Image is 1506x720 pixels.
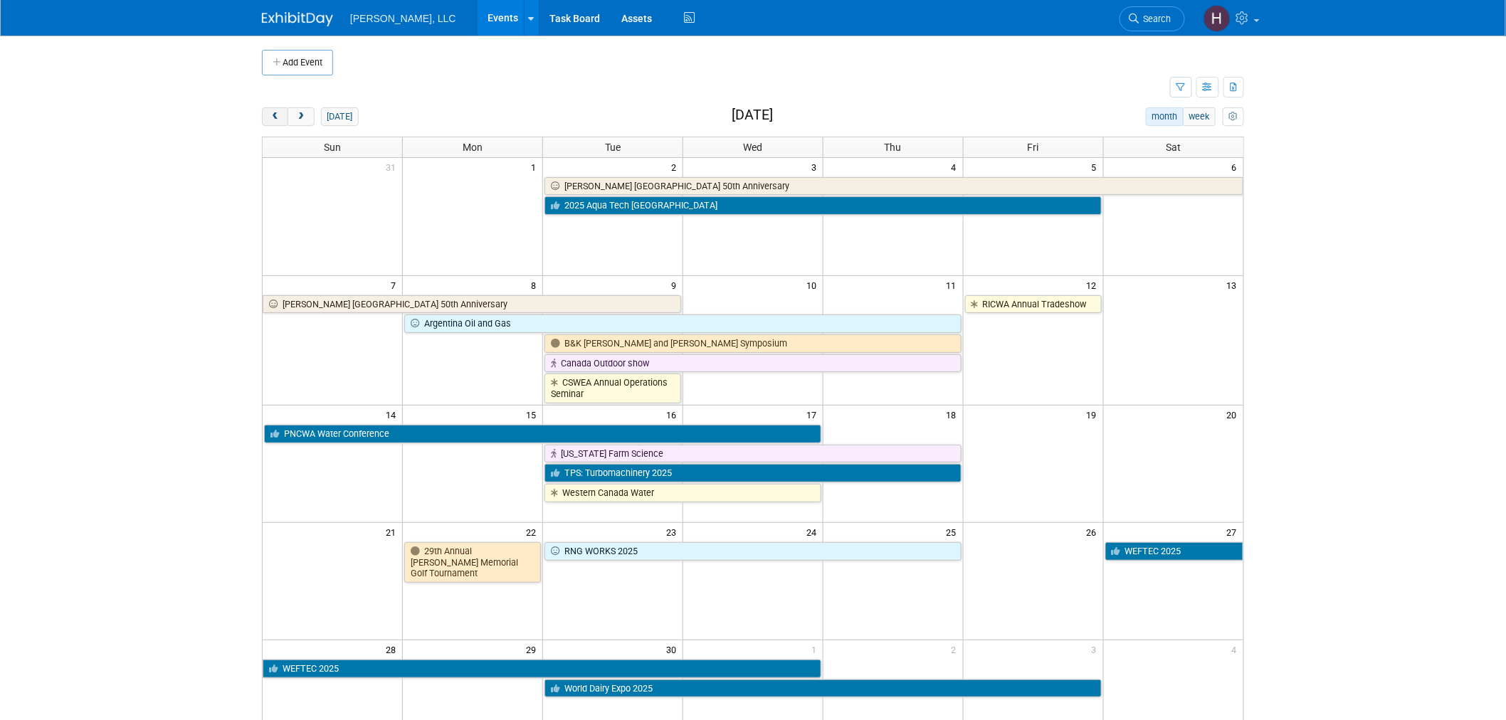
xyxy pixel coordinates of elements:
[1139,14,1171,24] span: Search
[544,679,1101,698] a: World Dairy Expo 2025
[530,276,542,294] span: 8
[732,107,773,123] h2: [DATE]
[605,142,621,153] span: Tue
[950,640,963,658] span: 2
[262,50,333,75] button: Add Event
[1223,107,1244,126] button: myCustomButton
[1146,107,1184,126] button: month
[321,107,359,126] button: [DATE]
[544,374,681,403] a: CSWEA Annual Operations Seminar
[1226,523,1243,541] span: 27
[525,640,542,658] span: 29
[1226,406,1243,423] span: 20
[288,107,314,126] button: next
[810,640,823,658] span: 1
[1231,640,1243,658] span: 4
[805,406,823,423] span: 17
[324,142,341,153] span: Sun
[1028,142,1039,153] span: Fri
[1120,6,1185,31] a: Search
[544,542,962,561] a: RNG WORKS 2025
[384,406,402,423] span: 14
[525,406,542,423] span: 15
[544,334,962,353] a: B&K [PERSON_NAME] and [PERSON_NAME] Symposium
[743,142,762,153] span: Wed
[463,142,483,153] span: Mon
[945,406,963,423] span: 18
[404,314,961,333] a: Argentina Oil and Gas
[670,276,683,294] span: 9
[810,158,823,176] span: 3
[263,660,821,678] a: WEFTEC 2025
[1183,107,1216,126] button: week
[384,158,402,176] span: 31
[950,158,963,176] span: 4
[544,177,1243,196] a: [PERSON_NAME] [GEOGRAPHIC_DATA] 50th Anniversary
[404,542,541,583] a: 29th Annual [PERSON_NAME] Memorial Golf Tournament
[1105,542,1243,561] a: WEFTEC 2025
[544,484,821,502] a: Western Canada Water
[1204,5,1231,32] img: Hannah Mulholland
[1226,276,1243,294] span: 13
[530,158,542,176] span: 1
[1090,640,1103,658] span: 3
[262,107,288,126] button: prev
[1085,276,1103,294] span: 12
[665,406,683,423] span: 16
[1166,142,1181,153] span: Sat
[1085,406,1103,423] span: 19
[945,523,963,541] span: 25
[544,445,962,463] a: [US_STATE] Farm Science
[384,523,402,541] span: 21
[544,196,1101,215] a: 2025 Aqua Tech [GEOGRAPHIC_DATA]
[1231,158,1243,176] span: 6
[350,13,456,24] span: [PERSON_NAME], LLC
[885,142,902,153] span: Thu
[262,12,333,26] img: ExhibitDay
[945,276,963,294] span: 11
[544,354,962,373] a: Canada Outdoor show
[389,276,402,294] span: 7
[805,523,823,541] span: 24
[965,295,1102,314] a: RICWA Annual Tradeshow
[670,158,683,176] span: 2
[665,523,683,541] span: 23
[665,640,683,658] span: 30
[1085,523,1103,541] span: 26
[1090,158,1103,176] span: 5
[544,464,962,482] a: TPS: Turbomachinery 2025
[805,276,823,294] span: 10
[525,523,542,541] span: 22
[264,425,821,443] a: PNCWA Water Conference
[263,295,681,314] a: [PERSON_NAME] [GEOGRAPHIC_DATA] 50th Anniversary
[384,640,402,658] span: 28
[1228,112,1238,122] i: Personalize Calendar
